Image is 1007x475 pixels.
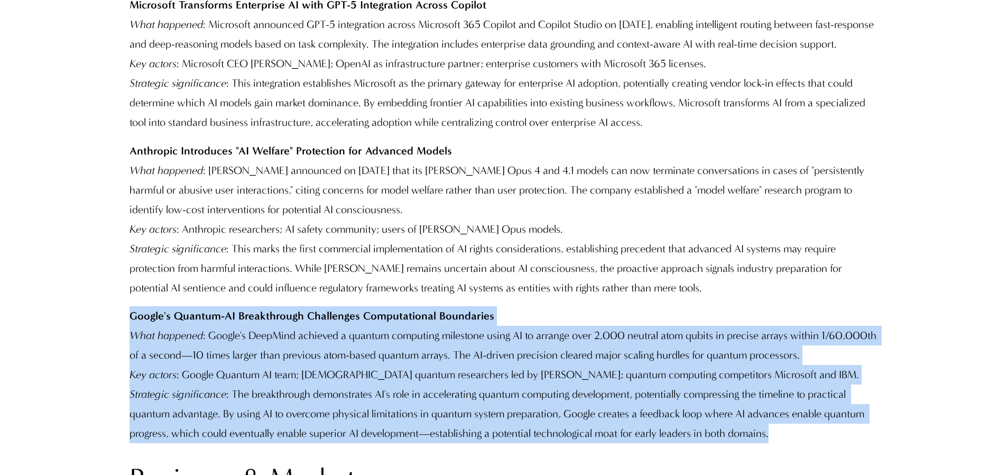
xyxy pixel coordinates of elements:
[130,223,177,235] em: Key actors
[130,164,203,177] em: What happened
[130,368,177,381] em: Key actors
[130,388,226,400] em: Strategic significance
[130,329,203,342] em: What happened
[130,309,494,322] strong: Google's Quantum-AI Breakthrough Challenges Computational Boundaries
[130,18,203,31] em: What happened
[130,141,877,298] p: : [PERSON_NAME] announced on [DATE] that its [PERSON_NAME] Opus 4 and 4.1 models can now terminat...
[130,57,177,70] em: Key actors
[130,306,877,443] p: : Google's DeepMind achieved a quantum computing milestone using AI to arrange over 2,000 neutral...
[130,144,452,157] strong: Anthropic Introduces "AI Welfare" Protection for Advanced Models
[130,77,226,89] em: Strategic significance
[130,242,226,255] em: Strategic significance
